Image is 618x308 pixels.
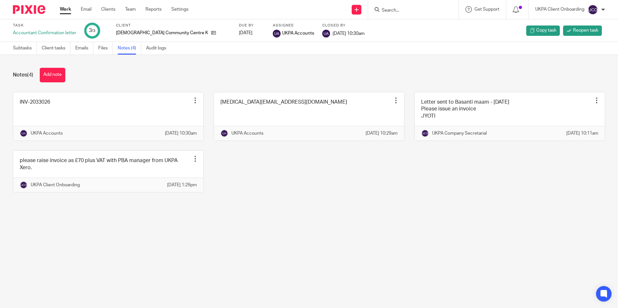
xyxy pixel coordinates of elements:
img: svg%3E [421,129,429,137]
label: Due by [239,23,265,28]
label: Closed by [322,23,365,28]
a: Copy task [526,26,560,36]
p: UKPA Client Onboarding [535,6,584,13]
button: Add note [40,68,65,82]
a: Settings [171,6,188,13]
div: [DATE] [239,30,265,36]
a: Clients [101,6,115,13]
a: Audit logs [146,42,171,55]
p: [DATE] 1:29pm [167,182,197,188]
p: [DEMOGRAPHIC_DATA] Community Centre Kent Ltd [116,30,208,36]
a: Reports [145,6,162,13]
img: svg%3E [588,5,598,15]
a: Notes (4) [118,42,141,55]
label: Assignee [273,23,314,28]
input: Search [381,8,439,14]
p: [DATE] 10:29am [366,130,398,137]
a: Subtasks [13,42,37,55]
p: [DATE] 10:11am [566,130,598,137]
p: [DATE] 10:30am [165,130,197,137]
label: Task [13,23,76,28]
a: Work [60,6,71,13]
a: Reopen task [563,26,602,36]
span: [DATE] 10:30am [333,31,365,36]
p: UKPA Company Secretarial [432,130,487,137]
img: svg%3E [220,129,228,137]
p: UKPA Accounts [231,130,263,137]
span: Reopen task [573,27,598,34]
div: 3 [89,27,95,34]
label: Client [116,23,231,28]
a: Email [81,6,91,13]
h1: Notes [13,72,33,78]
img: svg%3E [20,181,27,189]
p: UKPA Accounts [31,130,63,137]
img: svg%3E [322,30,330,37]
p: UKPA Client Onboarding [31,182,80,188]
img: svg%3E [273,30,281,37]
a: Client tasks [42,42,70,55]
img: Pixie [13,5,45,14]
span: Get Support [474,7,499,12]
span: UKPA Accounts [282,30,314,36]
small: /3 [92,29,95,33]
span: (4) [27,72,33,77]
a: Emails [75,42,93,55]
span: Copy task [536,27,556,34]
img: svg%3E [20,129,27,137]
a: Files [98,42,113,55]
a: Team [125,6,136,13]
div: Accountant Confirmation letter [13,30,76,36]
